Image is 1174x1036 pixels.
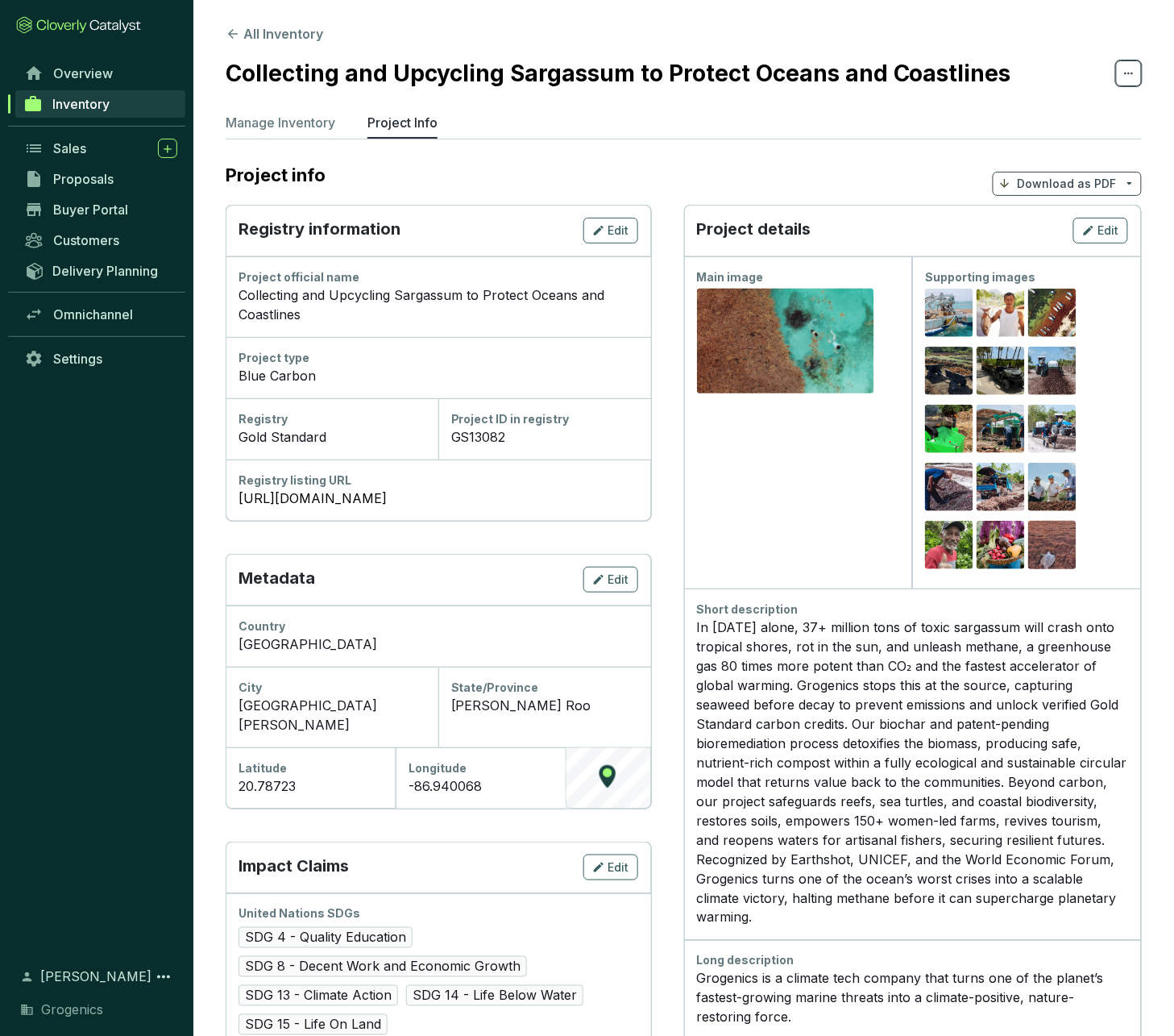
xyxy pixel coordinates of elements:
p: Download as PDF [1018,176,1117,192]
div: United Nations SDGs [239,906,638,922]
span: SDG 15 - Life On Land [239,1014,388,1035]
div: 20.78723 [239,776,383,796]
div: Project official name [239,269,638,285]
span: Overview [53,65,113,81]
div: Supporting images [925,269,1128,285]
p: Grogenics is a climate tech company that turns one of the planet’s fastest-growing marine threats... [697,969,1129,1027]
span: [PERSON_NAME] [40,967,151,987]
div: -86.940068 [409,776,553,796]
div: Main image [697,269,900,285]
button: Edit [583,218,638,243]
div: GS13082 [451,427,638,447]
button: Edit [583,855,638,880]
p: Metadata [239,567,315,593]
a: Settings [16,345,185,372]
p: Project Info [367,113,438,132]
span: Settings [53,351,102,367]
span: Edit [608,223,629,239]
a: Proposals [16,165,185,193]
div: Registry listing URL [239,472,638,489]
h2: Collecting and Upcycling Sargassum to Protect Oceans and Coastlines [226,56,1011,90]
span: Edit [1098,223,1119,239]
span: Grogenics [41,1001,103,1020]
span: SDG 4 - Quality Education [239,927,413,948]
span: Customers [53,232,119,248]
div: Collecting and Upcycling Sargassum to Protect Oceans and Coastlines [239,285,638,324]
div: [GEOGRAPHIC_DATA] [239,634,638,654]
span: SDG 13 - Climate Action [239,985,398,1006]
div: Gold Standard [239,427,425,447]
div: Project type [239,350,638,366]
p: Impact Claims [239,855,349,880]
div: Project ID in registry [451,411,638,427]
span: Proposals [53,171,114,187]
button: Edit [583,567,638,593]
a: Buyer Portal [16,196,185,223]
span: Edit [608,572,629,588]
span: Sales [53,140,86,156]
p: Registry information [239,218,400,243]
div: In [DATE] alone, 37+ million tons of toxic sargassum will crash onto tropical shores, rot in the ... [697,618,1129,927]
p: Project details [697,218,811,243]
span: Buyer Portal [53,202,128,218]
span: Edit [608,859,629,876]
span: Omnichannel [53,306,133,322]
div: Long description [697,953,1129,969]
div: Longitude [409,760,553,776]
a: Sales [16,135,185,162]
div: Registry [239,411,425,427]
span: Delivery Planning [52,263,158,279]
a: Omnichannel [16,301,185,328]
h2: Project info [226,164,342,185]
div: [GEOGRAPHIC_DATA][PERSON_NAME] [239,696,425,734]
span: SDG 14 - Life Below Water [406,985,583,1006]
div: Latitude [239,760,383,776]
a: Overview [16,60,185,87]
div: Short description [697,601,1129,618]
button: All Inventory [226,24,323,44]
span: SDG 8 - Decent Work and Economic Growth [239,956,527,977]
a: Inventory [15,90,185,118]
a: [URL][DOMAIN_NAME] [239,489,638,508]
div: Blue Carbon [239,366,638,385]
a: Customers [16,227,185,254]
button: Edit [1073,218,1128,243]
div: Country [239,618,638,634]
div: [PERSON_NAME] Roo [451,696,638,715]
span: Inventory [52,96,110,112]
p: Manage Inventory [226,113,335,132]
div: City [239,680,425,696]
div: State/Province [451,680,638,696]
a: Delivery Planning [16,257,185,284]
